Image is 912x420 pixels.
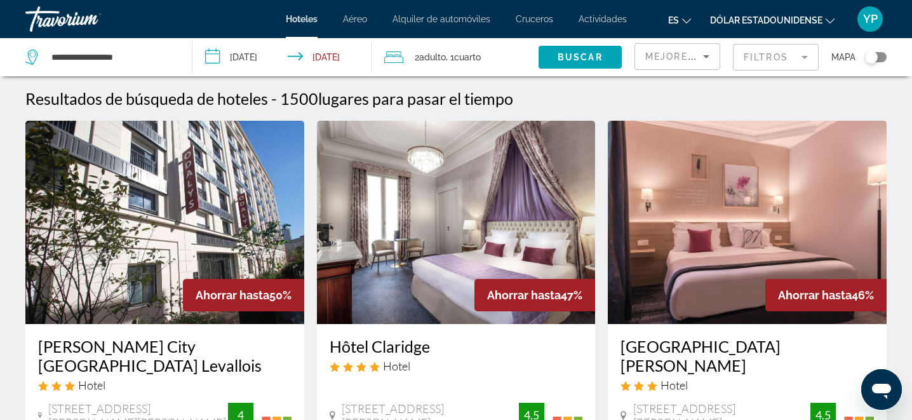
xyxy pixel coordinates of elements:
span: , 1 [446,48,481,66]
h1: Resultados de búsqueda de hoteles [25,89,268,108]
span: lugares para pasar el tiempo [318,89,513,108]
font: es [668,15,679,25]
button: Menú de usuario [854,6,887,32]
span: - [271,89,277,108]
a: Hôtel Claridge [330,337,583,356]
button: Buscar [539,46,622,69]
button: Check-in date: Sep 26, 2025 Check-out date: Sep 28, 2025 [192,38,372,76]
span: Ahorrar hasta [487,288,561,302]
div: 47% [474,279,595,311]
a: Cruceros [516,14,553,24]
button: Travelers: 2 adults, 0 children [372,38,539,76]
span: Hotel [78,378,105,392]
img: Hotel image [317,121,596,324]
font: YP [863,12,878,25]
span: Mejores descuentos [645,51,772,62]
span: Ahorrar hasta [778,288,852,302]
span: Hotel [661,378,688,392]
mat-select: Sort by [645,49,709,64]
span: Ahorrar hasta [196,288,269,302]
span: 2 [415,48,446,66]
a: [GEOGRAPHIC_DATA][PERSON_NAME] [620,337,874,375]
font: Dólar estadounidense [710,15,822,25]
button: Toggle map [855,51,887,63]
button: Cambiar idioma [668,11,691,29]
div: 3 star Hotel [38,378,292,392]
div: 46% [765,279,887,311]
div: 3 star Hotel [620,378,874,392]
span: Buscar [558,52,603,62]
div: 4 star Hotel [330,359,583,373]
a: Travorium [25,3,152,36]
a: [PERSON_NAME] City [GEOGRAPHIC_DATA] Levallois [38,337,292,375]
h2: 1500 [280,89,513,108]
a: Actividades [579,14,627,24]
span: Cuarto [454,52,481,62]
a: Hoteles [286,14,318,24]
span: Adulto [419,52,446,62]
img: Hotel image [608,121,887,324]
div: 50% [183,279,304,311]
span: Hotel [383,359,410,373]
button: Filter [733,43,819,71]
a: Alquiler de automóviles [392,14,490,24]
button: Cambiar moneda [710,11,835,29]
span: Mapa [831,48,855,66]
a: Aéreo [343,14,367,24]
iframe: Botón para iniciar la ventana de mensajería [861,369,902,410]
img: Hotel image [25,121,304,324]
